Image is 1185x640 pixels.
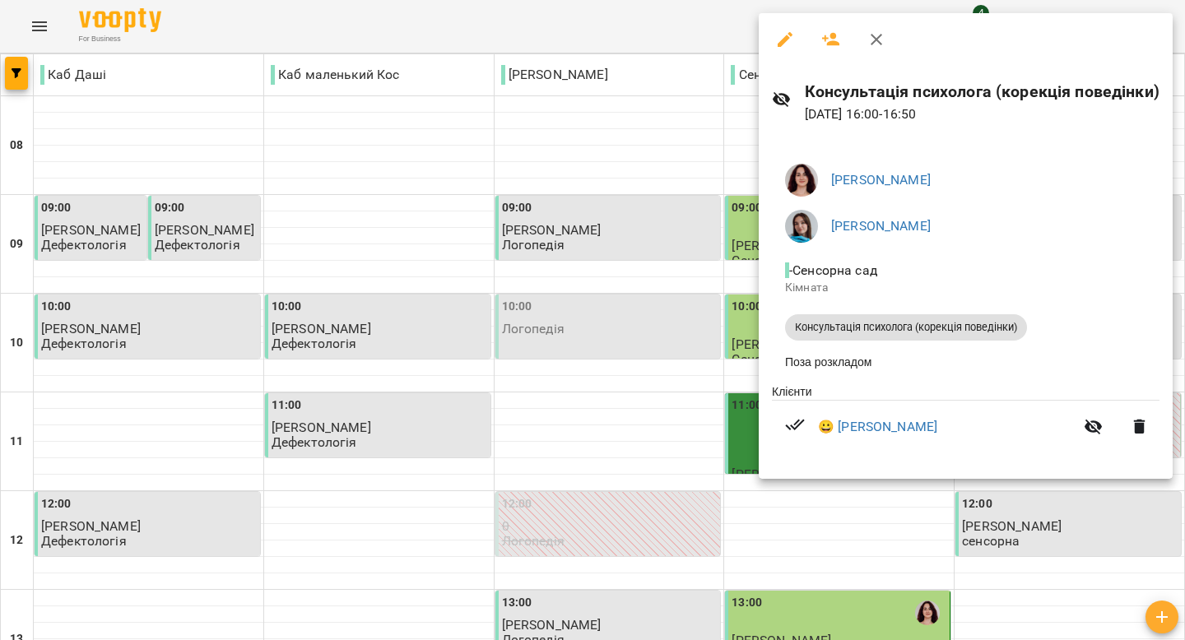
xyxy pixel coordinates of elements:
ul: Клієнти [772,383,1159,460]
a: [PERSON_NAME] [831,218,931,234]
p: Кімната [785,280,1146,296]
img: ac13546bcfa422976f5a837226a06845.jpeg [785,210,818,243]
p: [DATE] 16:00 - 16:50 [805,104,1159,124]
li: Поза розкладом [772,347,1159,377]
span: Консультація психолога (корекція поведінки) [785,320,1027,335]
a: 😀 [PERSON_NAME] [818,417,937,437]
img: 170a41ecacc6101aff12a142c38b6f34.jpeg [785,164,818,197]
h6: Консультація психолога (корекція поведінки) [805,79,1159,104]
a: [PERSON_NAME] [831,172,931,188]
svg: Візит сплачено [785,415,805,434]
span: - Сенсорна сад [785,262,881,278]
